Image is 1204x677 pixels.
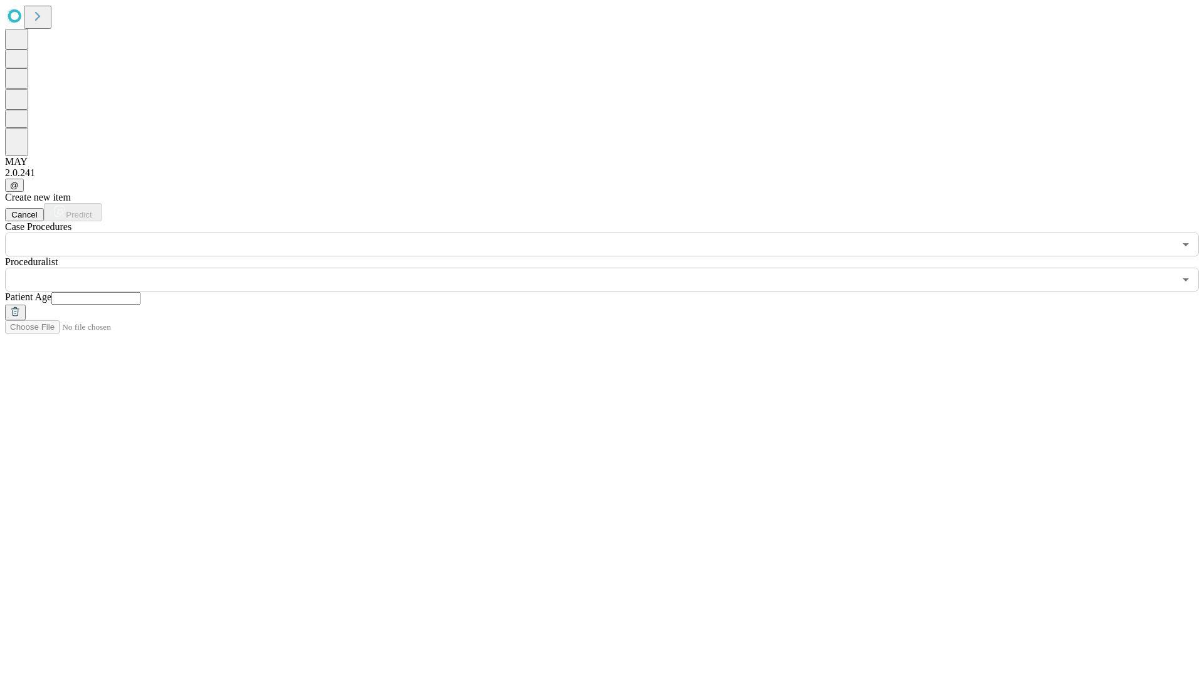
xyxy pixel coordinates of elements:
[5,167,1199,179] div: 2.0.241
[5,179,24,192] button: @
[5,156,1199,167] div: MAY
[5,256,58,267] span: Proceduralist
[10,181,19,190] span: @
[5,221,71,232] span: Scheduled Procedure
[5,208,44,221] button: Cancel
[44,203,102,221] button: Predict
[1177,236,1195,253] button: Open
[5,192,71,202] span: Create new item
[1177,271,1195,288] button: Open
[5,291,51,302] span: Patient Age
[66,210,92,219] span: Predict
[11,210,38,219] span: Cancel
